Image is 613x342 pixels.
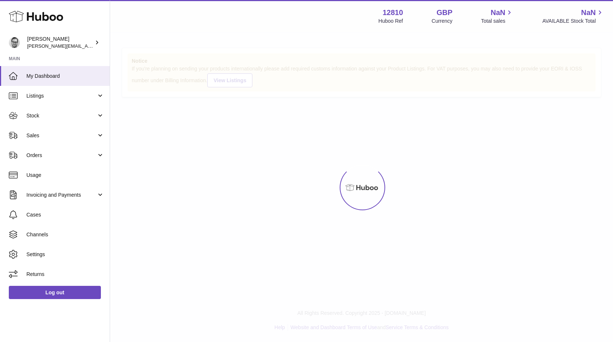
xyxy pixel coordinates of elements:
[26,231,104,238] span: Channels
[9,37,20,48] img: alex@digidistiller.com
[481,18,514,25] span: Total sales
[581,8,596,18] span: NaN
[542,18,604,25] span: AVAILABLE Stock Total
[9,286,101,299] a: Log out
[26,192,96,199] span: Invoicing and Payments
[542,8,604,25] a: NaN AVAILABLE Stock Total
[27,36,93,50] div: [PERSON_NAME]
[26,271,104,278] span: Returns
[26,152,96,159] span: Orders
[383,8,403,18] strong: 12810
[26,112,96,119] span: Stock
[490,8,505,18] span: NaN
[26,211,104,218] span: Cases
[26,132,96,139] span: Sales
[26,73,104,80] span: My Dashboard
[26,172,104,179] span: Usage
[26,92,96,99] span: Listings
[379,18,403,25] div: Huboo Ref
[26,251,104,258] span: Settings
[437,8,452,18] strong: GBP
[432,18,453,25] div: Currency
[481,8,514,25] a: NaN Total sales
[27,43,147,49] span: [PERSON_NAME][EMAIL_ADDRESS][DOMAIN_NAME]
